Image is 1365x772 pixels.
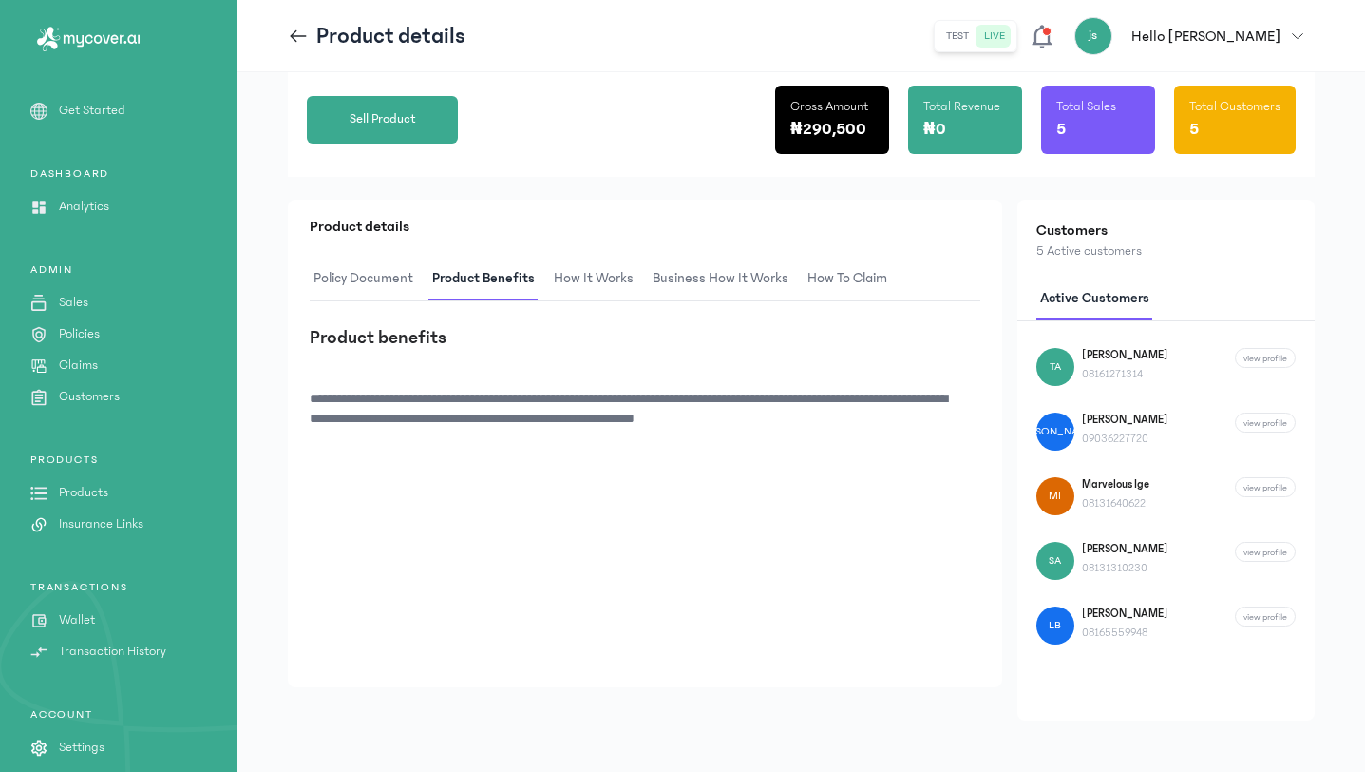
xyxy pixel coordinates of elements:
p: Wallet [59,610,95,630]
p: [PERSON_NAME] [1082,542,1167,557]
div: SA [1036,542,1074,580]
p: ₦0 [923,116,946,143]
div: js [1074,17,1112,55]
span: Product Benefits [428,257,539,301]
p: [PERSON_NAME] [1082,607,1167,622]
button: Business How It Works [649,257,804,301]
div: TA [1036,348,1074,386]
p: Claims [59,356,98,376]
span: How It Works [550,257,637,301]
a: view profile [1235,348,1296,368]
p: Insurance Links [59,514,143,534]
button: Product Benefits [428,257,550,301]
p: Marvelous Ige [1082,477,1149,492]
button: Sell Product [307,96,458,144]
span: Business How It Works [649,257,792,301]
p: [PERSON_NAME] [1082,413,1167,428]
h2: Customers [1036,219,1296,241]
span: Active customers [1036,277,1153,321]
p: Total Sales [1056,97,1116,116]
button: How It Works [550,257,649,301]
p: Gross Amount [790,97,868,116]
a: view profile [1235,607,1296,627]
div: LB [1036,607,1074,645]
button: Active customers [1036,277,1165,321]
p: 5 [1056,116,1066,143]
button: test [938,25,976,48]
div: [PERSON_NAME] [1036,413,1074,451]
p: 5 [1189,116,1199,143]
h3: Product benefits [310,324,980,351]
p: Settings [59,738,104,758]
span: Sell Product [350,109,416,129]
p: Product details [316,21,465,51]
p: ₦290,500 [790,116,866,143]
p: 09036227720 [1082,432,1167,447]
p: Total Customers [1189,97,1280,116]
p: 08131640622 [1082,496,1149,511]
a: view profile [1235,413,1296,433]
a: view profile [1235,477,1296,497]
button: Policy Document [310,257,428,301]
p: Products [59,483,108,503]
p: Policies [59,324,100,344]
button: How to claim [804,257,902,301]
p: [PERSON_NAME] [1082,348,1167,363]
span: Policy Document [310,257,417,301]
p: 08131310230 [1082,561,1167,576]
p: Total Revenue [923,97,1000,116]
p: Transaction History [59,642,166,662]
button: live [976,25,1013,48]
p: 08165559948 [1082,626,1167,641]
div: MI [1036,477,1074,515]
p: Sales [59,293,88,313]
p: Hello [PERSON_NAME] [1131,25,1280,48]
button: jsHello [PERSON_NAME] [1074,17,1315,55]
p: Customers [59,387,120,407]
span: How to claim [804,257,891,301]
p: Analytics [59,197,109,217]
p: 08161271314 [1082,367,1167,382]
p: 5 Active customers [1036,241,1296,261]
p: Get Started [59,101,125,121]
p: Product details [310,215,980,238]
a: view profile [1235,542,1296,562]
